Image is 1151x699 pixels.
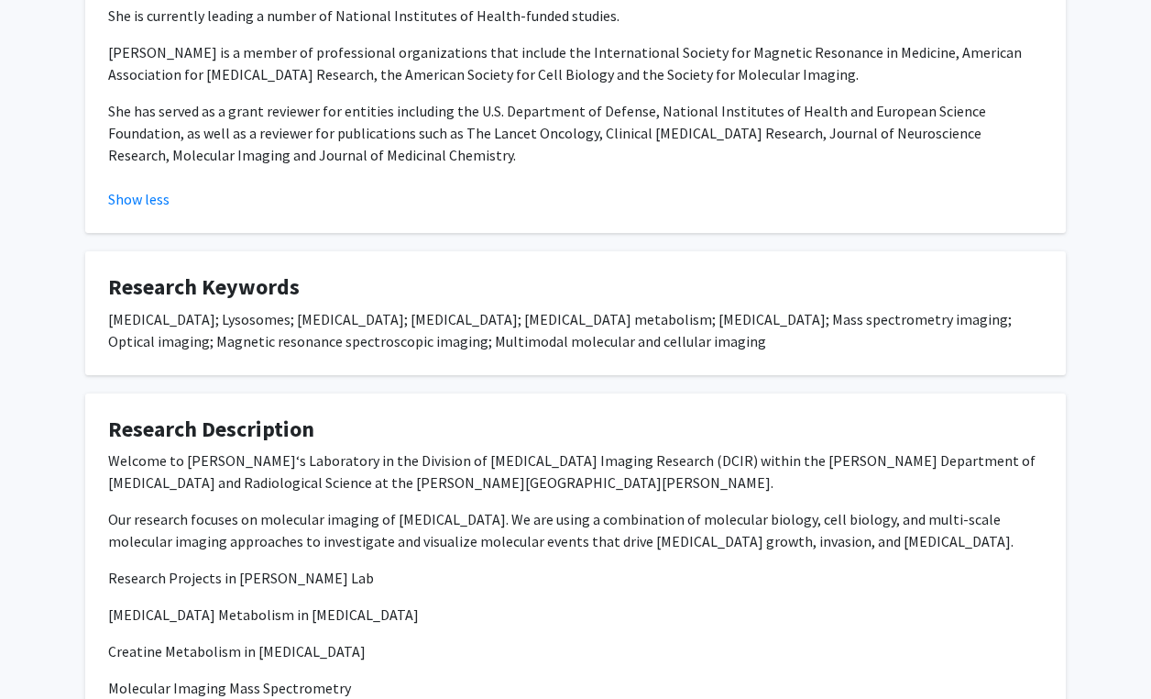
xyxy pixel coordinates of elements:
button: Show less [108,188,170,210]
p: Creatine Metabolism in [MEDICAL_DATA] [108,640,1043,662]
h4: Research Description [108,416,1043,443]
p: [PERSON_NAME] is a member of professional organizations that include the International Society fo... [108,41,1043,85]
div: [MEDICAL_DATA]; Lysosomes; [MEDICAL_DATA]; [MEDICAL_DATA]; [MEDICAL_DATA] metabolism; [MEDICAL_DA... [108,308,1043,352]
iframe: Chat [14,616,78,685]
p: She is currently leading a number of National Institutes of Health-funded studies. [108,5,1043,27]
p: Welcome to [PERSON_NAME]‘s Laboratory in the Division of [MEDICAL_DATA] Imaging Research (DCIR) w... [108,449,1043,494]
h4: Research Keywords [108,274,1043,301]
p: She has served as a grant reviewer for entities including the U.S. Department of Defense, Nationa... [108,100,1043,166]
p: Molecular Imaging Mass Spectrometry [108,677,1043,699]
p: Our research focuses on molecular imaging of [MEDICAL_DATA]. We are using a combination of molecu... [108,508,1043,552]
p: Research Projects in [PERSON_NAME] Lab [108,567,1043,589]
p: [MEDICAL_DATA] Metabolism in [MEDICAL_DATA] [108,604,1043,626]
